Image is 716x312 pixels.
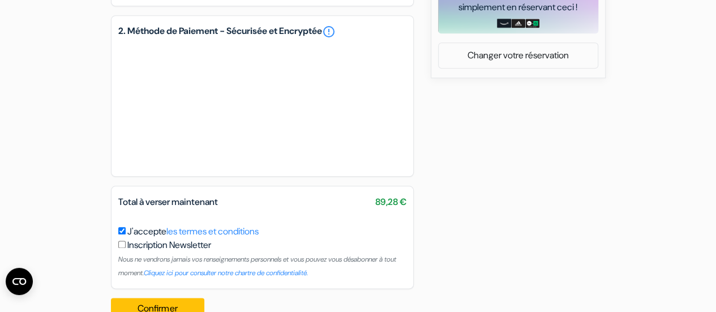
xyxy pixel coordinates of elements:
a: error_outline [322,25,336,39]
a: les termes et conditions [166,225,259,237]
label: Inscription Newsletter [127,238,211,252]
iframe: Cadre de saisie sécurisé pour le paiement [116,41,409,169]
a: Cliquez ici pour consulter notre chartre de confidentialité. [144,268,308,277]
h5: 2. Méthode de Paiement - Sécurisée et Encryptée [118,25,406,39]
small: Nous ne vendrons jamais vos renseignements personnels et vous pouvez vous désabonner à tout moment. [118,255,396,277]
span: Total à verser maintenant [118,196,218,208]
img: adidas-card.png [511,19,525,28]
img: uber-uber-eats-card.png [525,19,539,28]
img: amazon-card-no-text.png [497,19,511,28]
span: 89,28 € [375,195,406,209]
label: J'accepte [127,225,259,238]
button: Ouvrir le widget CMP [6,268,33,295]
a: Changer votre réservation [439,45,598,66]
